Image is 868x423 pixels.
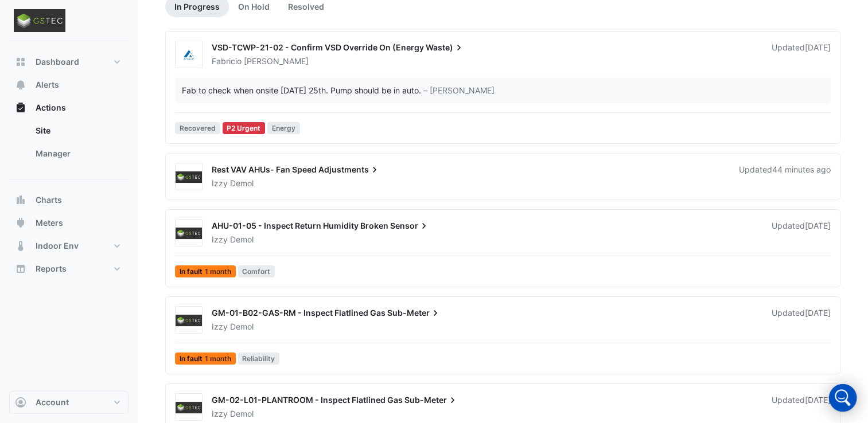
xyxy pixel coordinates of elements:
[772,164,831,174] span: Wed 03-Sep-2025 13:07 AEST
[15,240,26,252] app-icon: Indoor Env
[15,79,26,91] app-icon: Alerts
[26,119,129,142] a: Site
[36,79,59,91] span: Alerts
[9,96,129,119] button: Actions
[212,221,388,230] span: AHU-01-05 - Inspect Return Humidity Broken
[426,42,465,53] span: Waste)
[36,240,79,252] span: Indoor Env
[176,228,202,239] img: GSTEC
[36,102,66,113] span: Actions
[175,265,236,277] span: In fault
[15,56,26,68] app-icon: Dashboard
[205,268,231,275] span: 1 month
[9,234,129,257] button: Indoor Env
[15,102,26,113] app-icon: Actions
[14,9,65,32] img: Company Logo
[9,50,129,73] button: Dashboard
[212,308,386,318] span: GM-01-B02-GAS-RM - Inspect Flatlined Gas
[9,73,129,96] button: Alerts
[805,395,831,405] span: Wed 13-Aug-2025 08:39 AEST
[212,395,403,405] span: GM-02-L01-PLANTROOM - Inspect Flatlined Gas
[772,394,831,420] div: Updated
[36,56,79,68] span: Dashboard
[230,234,254,245] span: Demol
[230,178,254,189] span: Demol
[772,42,831,67] div: Updated
[36,397,69,408] span: Account
[15,217,26,229] app-icon: Meters
[9,391,129,414] button: Account
[230,408,254,420] span: Demol
[15,194,26,206] app-icon: Charts
[267,122,300,134] span: Energy
[9,119,129,170] div: Actions
[212,178,228,188] span: Izzy
[423,84,495,96] span: – [PERSON_NAME]
[175,122,220,134] span: Recovered
[176,315,202,326] img: GSTEC
[9,257,129,280] button: Reports
[26,142,129,165] a: Manager
[829,384,857,412] div: Open Intercom Messenger
[212,56,242,66] span: Fabricio
[212,164,317,174] span: Rest VAV AHUs- Fan Speed
[772,307,831,332] div: Updated
[212,234,228,244] span: Izzy
[739,164,831,189] div: Updated
[230,321,254,332] span: Demol
[176,402,202,413] img: GSTEC
[15,263,26,275] app-icon: Reports
[182,84,421,96] div: Fab to check when onsite [DATE] 25th. Pump should be in auto.
[805,42,831,52] span: Fri 22-Aug-2025 10:38 AEST
[212,42,424,52] span: VSD-TCWP-21-02 - Confirm VSD Override On (Energy
[390,220,430,232] span: Sensor
[238,265,275,277] span: Comfort
[318,164,380,175] span: Adjustments
[36,194,62,206] span: Charts
[404,394,458,406] span: Sub-Meter
[772,220,831,245] div: Updated
[387,307,441,319] span: Sub-Meter
[805,308,831,318] span: Wed 13-Aug-2025 08:39 AEST
[9,189,129,211] button: Charts
[176,49,202,61] img: Airmaster Australia
[238,352,280,365] span: Reliability
[205,355,231,362] span: 1 month
[244,56,309,67] span: [PERSON_NAME]
[36,217,63,229] span: Meters
[175,352,236,365] span: In fault
[805,221,831,230] span: Mon 01-Sep-2025 11:58 AEST
[212,322,228,331] span: Izzy
[9,211,129,234] button: Meters
[176,171,202,183] img: GSTEC
[212,409,228,418] span: Izzy
[223,122,266,134] div: P2 Urgent
[36,263,67,275] span: Reports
